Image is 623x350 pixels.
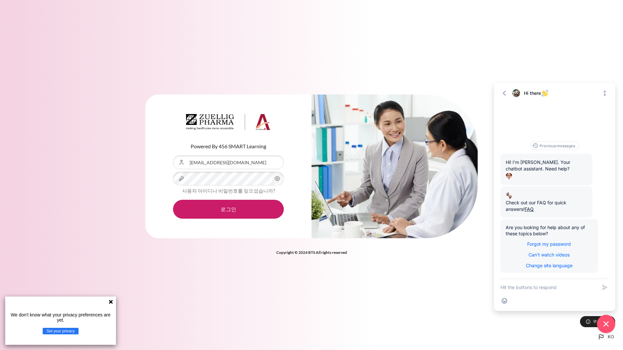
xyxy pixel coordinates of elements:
[43,328,79,334] button: Set your privacy
[595,330,616,343] button: Languages
[182,188,275,194] a: 사용자 아이디나 비밀번호를 잊으셨습니까?
[593,318,610,325] span: 쿠키 공지
[186,114,271,130] img: Architeck
[173,142,284,150] p: Powered By 456 SMART Learning
[173,155,284,169] input: 사용자 아이디
[276,250,347,255] strong: Copyright © 2024 BTS All rights reserved
[8,312,113,323] p: We don't know what your privacy preferences are yet.
[173,200,284,219] button: 로그인
[580,316,615,327] button: 쿠키 공지
[608,334,614,340] span: ko
[186,114,271,133] a: Architeck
